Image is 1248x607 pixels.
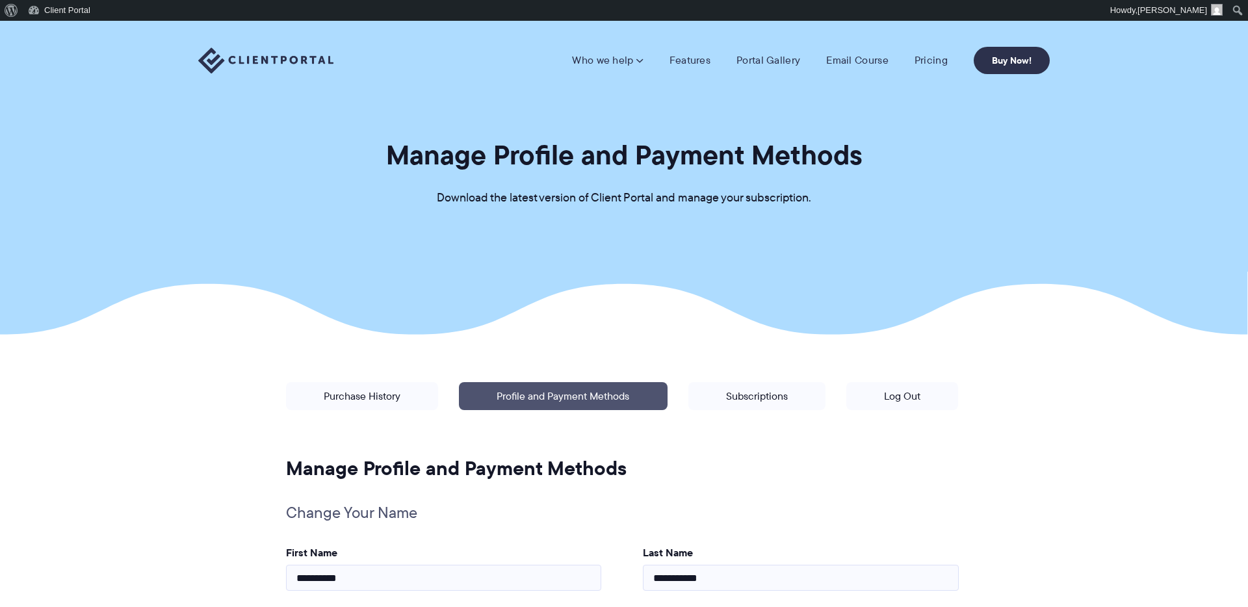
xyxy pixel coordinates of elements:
h1: Manage Profile and Payment Methods [386,138,863,172]
a: Email Course [826,54,889,67]
a: Who we help [572,54,643,67]
a: Subscriptions [688,382,825,410]
p: | | | [276,372,968,466]
label: Last Name [643,547,959,559]
legend: Change Your Name [265,489,623,537]
a: Profile and Payment Methods [459,382,667,410]
span: [PERSON_NAME] [1137,5,1207,15]
a: Features [669,54,710,67]
h2: Manage Profile and Payment Methods [286,456,959,481]
a: Buy Now! [974,47,1050,74]
a: Log Out [846,382,958,410]
a: Portal Gallery [736,54,800,67]
a: Purchase History [286,382,438,410]
label: First Name [286,547,602,559]
a: Pricing [915,54,948,67]
p: Download the latest version of Client Portal and manage your subscription. [437,188,811,208]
